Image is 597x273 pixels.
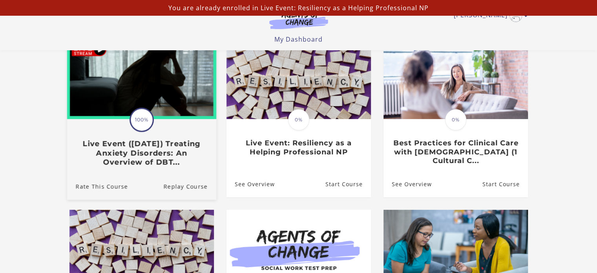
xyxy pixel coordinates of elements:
h3: Live Event: Resiliency as a Helping Professional NP [235,139,362,156]
img: Agents of Change Logo [261,11,336,29]
h3: Live Event ([DATE]) Treating Anxiety Disorders: An Overview of DBT... [75,139,207,167]
a: Live Event: Resiliency as a Helping Professional NP: Resume Course [325,172,371,197]
a: My Dashboard [274,35,323,44]
span: 0% [288,109,309,130]
a: Best Practices for Clinical Care with Asian Americans (1 Cultural C...: See Overview [383,172,432,197]
a: Best Practices for Clinical Care with Asian Americans (1 Cultural C...: Resume Course [482,172,528,197]
a: Toggle menu [454,9,524,22]
span: 0% [445,109,466,130]
h3: Best Practices for Clinical Care with [DEMOGRAPHIC_DATA] (1 Cultural C... [392,139,519,165]
a: Live Event: Resiliency as a Helping Professional NP: See Overview [226,172,275,197]
a: Live Event (8/22/25) Treating Anxiety Disorders: An Overview of DBT...: Rate This Course [67,173,128,200]
a: Live Event (8/22/25) Treating Anxiety Disorders: An Overview of DBT...: Resume Course [163,173,216,200]
span: 100% [131,109,153,131]
p: You are already enrolled in Live Event: Resiliency as a Helping Professional NP [3,3,594,13]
